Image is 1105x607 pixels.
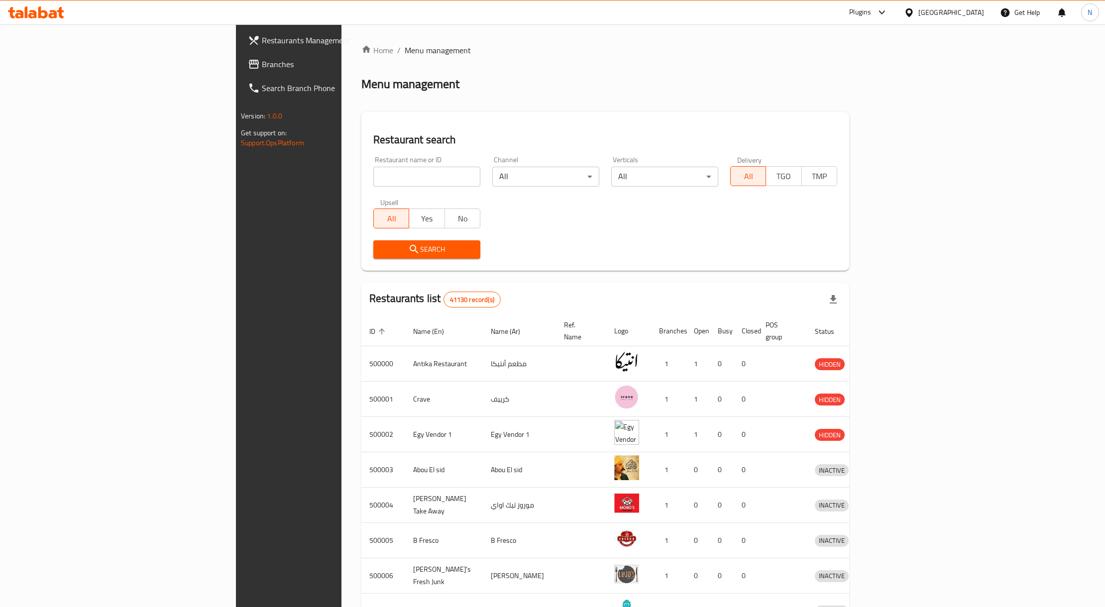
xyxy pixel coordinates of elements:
span: All [378,211,405,226]
td: Abou El sid [405,452,483,488]
td: 1 [651,417,686,452]
td: 1 [651,488,686,523]
div: INACTIVE [815,464,849,476]
button: TMP [801,166,837,186]
span: INACTIVE [815,500,849,511]
td: 0 [734,488,758,523]
td: 0 [710,346,734,382]
td: 0 [734,452,758,488]
span: HIDDEN [815,394,845,405]
a: Restaurants Management [240,28,421,52]
span: HIDDEN [815,429,845,441]
button: All [373,208,409,228]
span: Restaurants Management [262,34,413,46]
td: B Fresco [483,523,556,558]
td: 1 [651,452,686,488]
span: All [735,169,762,184]
a: Search Branch Phone [240,76,421,100]
span: N [1088,7,1092,18]
td: 1 [651,558,686,594]
td: Egy Vendor 1 [405,417,483,452]
div: [GEOGRAPHIC_DATA] [918,7,984,18]
td: [PERSON_NAME] Take Away [405,488,483,523]
div: All [492,167,599,187]
span: TGO [770,169,797,184]
td: موروز تيك اواي [483,488,556,523]
div: Export file [821,288,845,311]
button: All [730,166,766,186]
td: 0 [734,417,758,452]
td: 0 [710,452,734,488]
td: كرييف [483,382,556,417]
img: Egy Vendor 1 [614,420,639,445]
span: Menu management [405,44,471,56]
img: Antika Restaurant [614,349,639,374]
h2: Restaurant search [373,132,837,147]
td: [PERSON_NAME] [483,558,556,594]
span: Ref. Name [564,319,594,343]
td: 0 [734,382,758,417]
nav: breadcrumb [361,44,849,56]
th: Closed [734,316,758,346]
td: 1 [651,382,686,417]
span: Status [815,325,847,337]
td: 1 [686,382,710,417]
img: Abou El sid [614,455,639,480]
button: TGO [766,166,801,186]
td: 1 [651,523,686,558]
td: Crave [405,382,483,417]
input: Search for restaurant name or ID.. [373,167,480,187]
button: No [444,208,480,228]
span: POS group [766,319,795,343]
th: Logo [606,316,651,346]
a: Support.OpsPlatform [241,136,304,149]
span: Version: [241,109,265,122]
td: 0 [710,523,734,558]
span: INACTIVE [815,465,849,476]
td: Egy Vendor 1 [483,417,556,452]
span: Search Branch Phone [262,82,413,94]
div: INACTIVE [815,500,849,511]
span: Branches [262,58,413,70]
button: Yes [409,208,444,228]
td: 0 [686,488,710,523]
span: 1.0.0 [267,109,282,122]
span: HIDDEN [815,359,845,370]
img: B Fresco [614,526,639,551]
span: INACTIVE [815,570,849,582]
div: HIDDEN [815,358,845,370]
div: Total records count [443,292,501,307]
a: Branches [240,52,421,76]
td: 1 [686,346,710,382]
td: Abou El sid [483,452,556,488]
div: INACTIVE [815,535,849,547]
td: 0 [734,558,758,594]
span: ID [369,325,388,337]
button: Search [373,240,480,259]
td: 1 [651,346,686,382]
th: Branches [651,316,686,346]
span: Name (En) [413,325,457,337]
td: Antika Restaurant [405,346,483,382]
img: Moro's Take Away [614,491,639,515]
td: مطعم أنتيكا [483,346,556,382]
td: 0 [686,523,710,558]
th: Open [686,316,710,346]
div: Plugins [849,6,871,18]
span: Get support on: [241,126,287,139]
img: Lujo's Fresh Junk [614,561,639,586]
td: 0 [686,452,710,488]
span: Yes [413,211,441,226]
th: Busy [710,316,734,346]
span: INACTIVE [815,535,849,546]
td: 0 [710,417,734,452]
label: Upsell [380,199,399,205]
span: TMP [806,169,833,184]
span: Search [381,243,472,256]
td: 0 [710,382,734,417]
img: Crave [614,385,639,409]
span: Name (Ar) [491,325,533,337]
